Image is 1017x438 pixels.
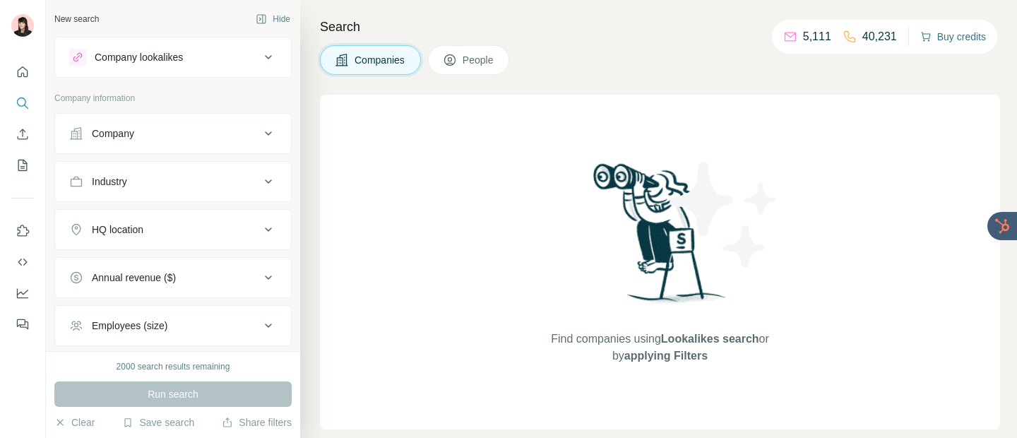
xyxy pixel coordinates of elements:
div: Industry [92,174,127,189]
div: HQ location [92,223,143,237]
button: Feedback [11,312,34,337]
span: People [463,53,495,67]
button: Use Surfe API [11,249,34,275]
button: Clear [54,415,95,430]
div: Company lookalikes [95,50,183,64]
img: Surfe Illustration - Stars [660,151,787,278]
button: Dashboard [11,280,34,306]
button: Industry [55,165,291,199]
h4: Search [320,17,1000,37]
p: 40,231 [862,28,897,45]
p: Company information [54,92,292,105]
button: Company [55,117,291,150]
p: 5,111 [803,28,831,45]
button: Quick start [11,59,34,85]
button: HQ location [55,213,291,247]
img: Surfe Illustration - Woman searching with binoculars [587,160,734,317]
div: 2000 search results remaining [117,360,230,373]
div: New search [54,13,99,25]
button: Hide [246,8,300,30]
span: Companies [355,53,406,67]
div: Company [92,126,134,141]
div: Annual revenue ($) [92,271,176,285]
button: Search [11,90,34,116]
button: Share filters [222,415,292,430]
span: applying Filters [624,350,708,362]
span: Lookalikes search [661,333,759,345]
button: Enrich CSV [11,122,34,147]
button: My lists [11,153,34,178]
button: Employees (size) [55,309,291,343]
button: Use Surfe on LinkedIn [11,218,34,244]
button: Annual revenue ($) [55,261,291,295]
button: Buy credits [920,27,986,47]
button: Save search [122,415,194,430]
div: Employees (size) [92,319,167,333]
span: Find companies using or by [547,331,773,365]
img: Avatar [11,14,34,37]
button: Company lookalikes [55,40,291,74]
